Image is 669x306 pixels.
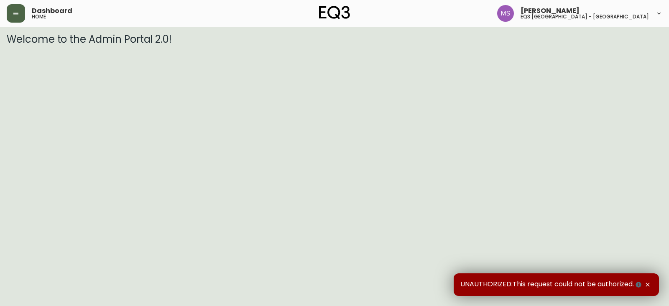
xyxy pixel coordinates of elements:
[32,14,46,19] h5: home
[32,8,72,14] span: Dashboard
[7,33,662,45] h3: Welcome to the Admin Portal 2.0!
[319,6,350,19] img: logo
[460,280,643,289] span: UNAUTHORIZED:This request could not be authorized.
[521,8,580,14] span: [PERSON_NAME]
[497,5,514,22] img: 1b6e43211f6f3cc0b0729c9049b8e7af
[521,14,649,19] h5: eq3 [GEOGRAPHIC_DATA] - [GEOGRAPHIC_DATA]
